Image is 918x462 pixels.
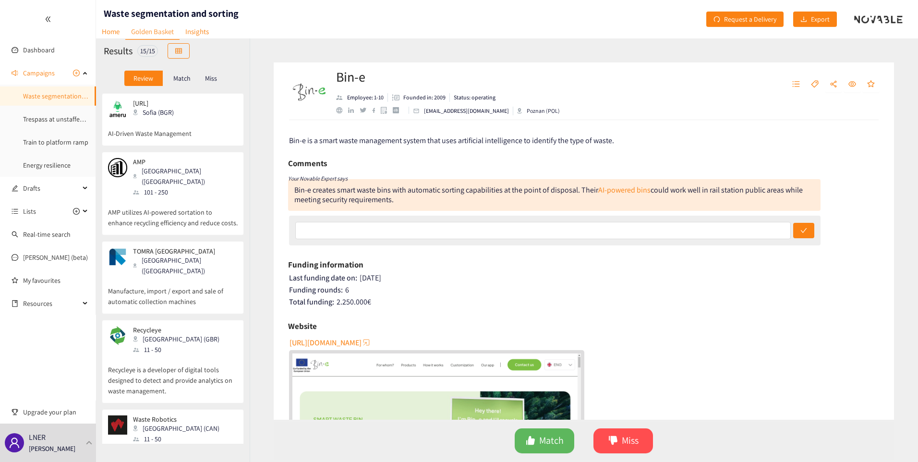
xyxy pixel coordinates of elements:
[289,285,343,295] span: Funding rounds:
[793,12,837,27] button: downloadExport
[517,107,560,115] div: Poznan (POL)
[526,436,535,447] span: like
[348,108,360,113] a: linkedin
[23,138,88,146] a: Train to platform ramp
[862,77,880,92] button: star
[23,402,88,422] span: Upgrade your plan
[133,434,225,444] div: 11 - 50
[205,74,217,82] p: Miss
[23,179,80,198] span: Drafts
[23,253,88,262] a: [PERSON_NAME] (beta)
[289,273,880,283] div: [DATE]
[870,416,918,462] iframe: Chat Widget
[12,409,18,415] span: trophy
[23,115,108,123] a: Trespass at unstaffed stations
[175,48,182,55] span: table
[336,107,348,113] a: website
[372,108,381,113] a: facebook
[598,185,651,195] a: AI-powered bins
[133,255,237,276] div: [GEOGRAPHIC_DATA] ([GEOGRAPHIC_DATA])
[539,433,564,448] span: Match
[12,300,18,307] span: book
[73,208,80,215] span: plus-circle
[12,70,18,76] span: sound
[23,271,88,290] a: My favourites
[73,70,80,76] span: plus-circle
[23,92,116,100] a: Waste segmentation and sorting
[290,335,371,350] button: [URL][DOMAIN_NAME]
[713,16,720,24] span: redo
[867,80,875,89] span: star
[450,93,495,102] li: Status
[424,107,509,115] p: [EMAIL_ADDRESS][DOMAIN_NAME]
[108,119,238,139] p: AI-Driven Waste Management
[787,77,805,92] button: unordered-list
[9,437,20,449] span: user
[104,44,133,58] h2: Results
[133,74,153,82] p: Review
[515,428,574,453] button: likeMatch
[133,247,231,255] p: TOMRA [GEOGRAPHIC_DATA]
[12,208,18,215] span: unordered-list
[23,46,55,54] a: Dashboard
[12,185,18,192] span: edit
[23,63,55,83] span: Campaigns
[403,93,446,102] p: Founded in: 2009
[793,223,814,238] button: check
[108,276,238,307] p: Manufacture, import / export and sale of automatic collection machines
[133,187,237,197] div: 101 - 250
[848,80,856,89] span: eye
[792,80,800,89] span: unordered-list
[811,80,819,89] span: tag
[23,294,80,313] span: Resources
[108,415,127,435] img: Snapshot of the company's website
[294,185,803,205] div: Bin-e creates smart waste bins with automatic sorting capabilities at the point of disposal. Thei...
[393,107,405,113] a: crunchbase
[844,77,861,92] button: eye
[173,74,191,82] p: Match
[381,107,393,114] a: google maps
[108,99,127,119] img: Snapshot of the company's website
[108,355,238,396] p: Recycleye is a developer of digital tools designed to detect and provide analytics on waste manag...
[133,107,180,118] div: Sofia (BGR)
[289,297,334,307] span: Total funding:
[289,285,880,295] div: 6
[133,415,219,423] p: Waste Robotics
[724,14,776,24] span: Request a Delivery
[289,135,614,146] span: Bin-e is a smart waste management system that uses artificial intelligence to identify the type o...
[811,14,830,24] span: Export
[133,99,174,107] p: [URL]
[29,443,75,454] p: [PERSON_NAME]
[108,247,127,267] img: Snapshot of the company's website
[608,436,618,447] span: dislike
[108,158,127,177] img: Snapshot of the company's website
[133,344,225,355] div: 11 - 50
[180,24,215,39] a: Insights
[29,431,46,443] p: LNER
[336,93,388,102] li: Employees
[706,12,784,27] button: redoRequest a Delivery
[104,7,239,20] h1: Waste segmentation and sorting
[800,227,807,235] span: check
[388,93,450,102] li: Founded in year
[290,72,329,110] img: Company Logo
[800,16,807,24] span: download
[454,93,495,102] p: Status: operating
[108,326,127,345] img: Snapshot of the company's website
[806,77,823,92] button: tag
[360,108,372,112] a: twitter
[289,297,880,307] div: 2.250.000 €
[45,16,51,23] span: double-left
[23,161,71,170] a: Energy resilience
[133,423,225,434] div: [GEOGRAPHIC_DATA] (CAN)
[593,428,653,453] button: dislikeMiss
[108,197,238,228] p: AMP utilizes AI-powered sortation to enhance recycling efficiency and reduce costs.
[288,319,317,333] h6: Website
[347,93,384,102] p: Employee: 1-10
[622,433,639,448] span: Miss
[290,337,362,349] span: [URL][DOMAIN_NAME]
[825,77,842,92] button: share-alt
[830,80,837,89] span: share-alt
[133,334,225,344] div: [GEOGRAPHIC_DATA] (GBR)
